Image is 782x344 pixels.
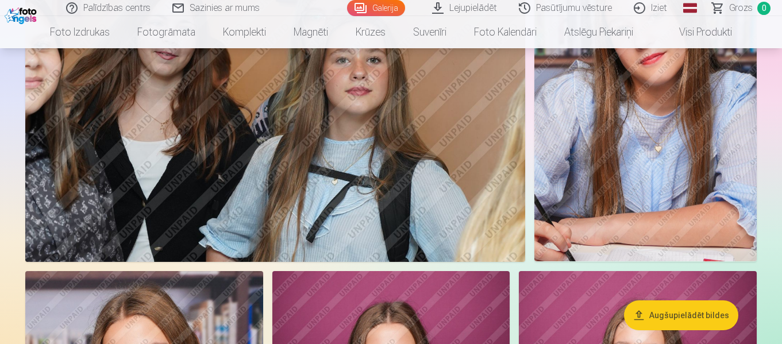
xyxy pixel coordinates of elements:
[124,16,209,48] a: Fotogrāmata
[5,5,40,24] img: /fa1
[36,16,124,48] a: Foto izdrukas
[729,1,753,15] span: Grozs
[757,2,771,15] span: 0
[280,16,342,48] a: Magnēti
[624,300,738,330] button: Augšupielādēt bildes
[550,16,647,48] a: Atslēgu piekariņi
[647,16,746,48] a: Visi produkti
[399,16,460,48] a: Suvenīri
[342,16,399,48] a: Krūzes
[209,16,280,48] a: Komplekti
[460,16,550,48] a: Foto kalendāri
